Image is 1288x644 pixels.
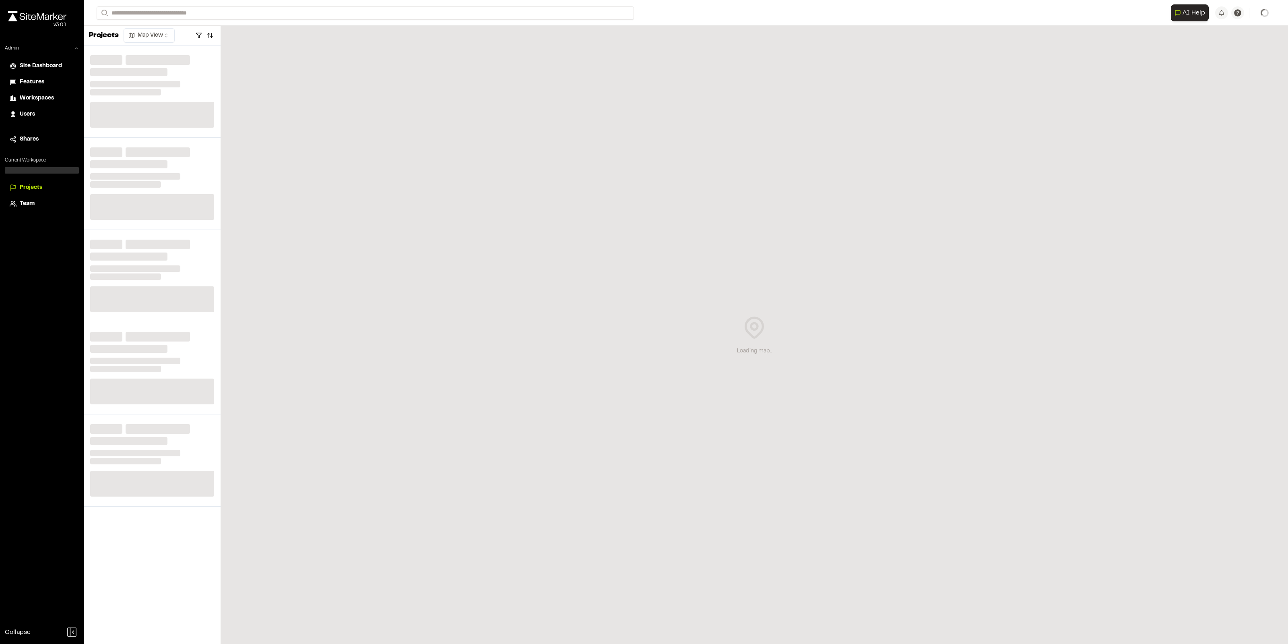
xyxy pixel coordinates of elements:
a: Shares [10,135,74,144]
img: rebrand.png [8,11,66,21]
a: Team [10,199,74,208]
span: AI Help [1183,8,1205,18]
button: Open AI Assistant [1171,4,1209,21]
a: Features [10,78,74,87]
p: Current Workspace [5,157,79,164]
span: Projects [20,183,42,192]
span: Site Dashboard [20,62,62,70]
a: Projects [10,183,74,192]
span: Features [20,78,44,87]
a: Users [10,110,74,119]
span: Collapse [5,627,31,637]
button: Search [97,6,111,20]
a: Workspaces [10,94,74,103]
span: Shares [20,135,39,144]
p: Projects [89,30,119,41]
a: Site Dashboard [10,62,74,70]
div: Open AI Assistant [1171,4,1212,21]
p: Admin [5,45,19,52]
div: Oh geez...please don't... [8,21,66,29]
span: Users [20,110,35,119]
div: Loading map... [737,347,772,356]
span: Team [20,199,35,208]
span: Workspaces [20,94,54,103]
